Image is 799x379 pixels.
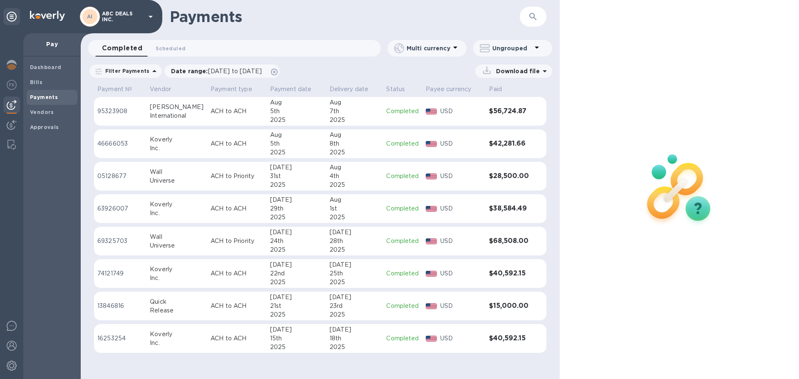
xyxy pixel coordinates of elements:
[270,302,323,310] div: 21st
[270,293,323,302] div: [DATE]
[440,334,482,343] p: USD
[330,85,369,94] p: Delivery date
[30,109,54,115] b: Vendors
[97,172,143,181] p: 05128677
[330,343,380,352] div: 2025
[30,79,42,85] b: Bills
[330,116,380,124] div: 2025
[330,139,380,148] div: 8th
[270,107,323,116] div: 5th
[330,196,380,204] div: Aug
[270,116,323,124] div: 2025
[30,124,59,130] b: Approvals
[30,40,74,48] p: Pay
[426,271,437,277] img: USD
[97,237,143,245] p: 69325703
[150,111,204,120] div: International
[211,204,263,213] p: ACH to ACH
[270,278,323,287] div: 2025
[440,172,482,181] p: USD
[150,241,204,250] div: Universe
[270,196,323,204] div: [DATE]
[440,107,482,116] p: USD
[211,172,263,181] p: ACH to Priority
[97,85,132,94] p: Payment №
[270,325,323,334] div: [DATE]
[426,173,437,179] img: USD
[270,85,312,94] p: Payment date
[330,107,380,116] div: 7th
[426,141,437,147] img: USD
[150,274,204,282] div: Inc.
[270,131,323,139] div: Aug
[211,107,263,116] p: ACH to ACH
[270,181,323,189] div: 2025
[97,334,143,343] p: 16253254
[270,163,323,172] div: [DATE]
[489,237,529,245] h3: $68,508.00
[150,85,182,94] span: Vendor
[330,302,380,310] div: 23rd
[330,131,380,139] div: Aug
[330,245,380,254] div: 2025
[330,269,380,278] div: 25th
[386,269,419,278] p: Completed
[330,310,380,319] div: 2025
[330,260,380,269] div: [DATE]
[426,85,471,94] p: Payee currency
[211,302,263,310] p: ACH to ACH
[102,42,142,54] span: Completed
[208,68,262,74] span: [DATE] to [DATE]
[489,107,529,115] h3: $56,724.87
[150,85,171,94] p: Vendor
[330,228,380,237] div: [DATE]
[270,172,323,181] div: 31st
[426,303,437,309] img: USD
[330,334,380,343] div: 18th
[150,330,204,339] div: Koverly
[386,172,419,181] p: Completed
[150,176,204,185] div: Universe
[211,269,263,278] p: ACH to ACH
[150,306,204,315] div: Release
[150,233,204,241] div: Wall
[426,85,482,94] span: Payee currency
[171,67,266,75] p: Date range :
[489,270,529,277] h3: $40,592.15
[150,209,204,218] div: Inc.
[270,237,323,245] div: 24th
[330,148,380,157] div: 2025
[489,302,529,310] h3: $15,000.00
[150,144,204,153] div: Inc.
[492,44,532,52] p: Ungrouped
[489,140,529,148] h3: $42,281.66
[170,8,471,25] h1: Payments
[150,297,204,306] div: Quick
[489,85,513,94] span: Paid
[270,334,323,343] div: 15th
[330,325,380,334] div: [DATE]
[7,80,17,90] img: Foreign exchange
[440,302,482,310] p: USD
[97,204,143,213] p: 63926007
[150,103,204,111] div: [PERSON_NAME]
[30,11,65,21] img: Logo
[386,204,419,213] p: Completed
[270,228,323,237] div: [DATE]
[330,172,380,181] div: 4th
[440,237,482,245] p: USD
[489,85,502,94] p: Paid
[97,139,143,148] p: 46666053
[102,67,149,74] p: Filter Payments
[270,310,323,319] div: 2025
[489,334,529,342] h3: $40,592.15
[440,269,482,278] p: USD
[30,94,58,100] b: Payments
[330,85,380,94] span: Delivery date
[211,139,263,148] p: ACH to ACH
[97,85,143,94] span: Payment №
[386,107,419,116] p: Completed
[330,213,380,222] div: 2025
[211,85,252,94] p: Payment type
[211,85,263,94] span: Payment type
